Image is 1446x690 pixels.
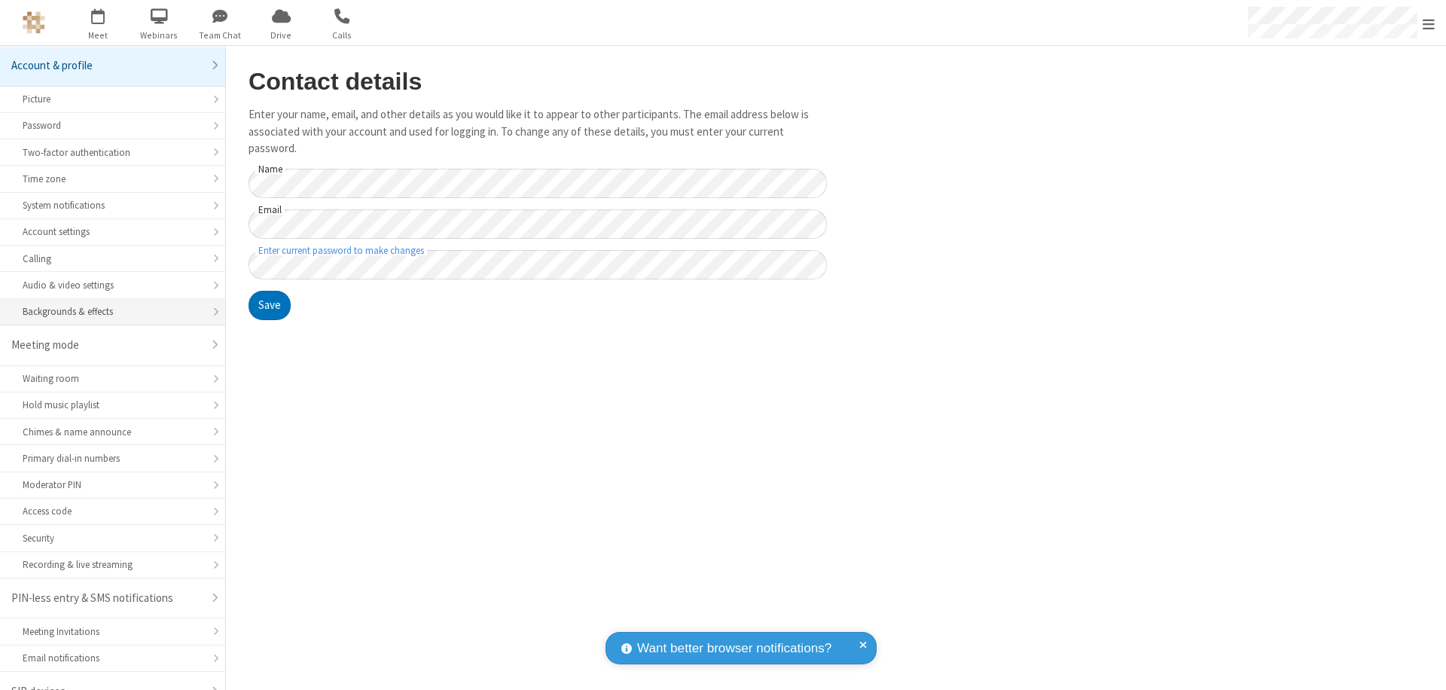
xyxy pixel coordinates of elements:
span: Drive [253,29,310,42]
div: Chimes & name announce [23,425,203,439]
div: Hold music playlist [23,398,203,412]
div: Email notifications [23,651,203,665]
div: Password [23,118,203,133]
div: Two-factor authentication [23,145,203,160]
div: PIN-less entry & SMS notifications [11,590,203,607]
span: Webinars [131,29,188,42]
div: Security [23,531,203,545]
div: Access code [23,504,203,518]
div: Time zone [23,172,203,186]
img: QA Selenium DO NOT DELETE OR CHANGE [23,11,45,34]
span: Want better browser notifications? [637,639,831,658]
span: Team Chat [192,29,249,42]
div: Account & profile [11,57,203,75]
input: Email [249,209,827,239]
h2: Contact details [249,69,827,95]
div: Meeting Invitations [23,624,203,639]
div: Meeting mode [11,337,203,354]
div: Moderator PIN [23,478,203,492]
span: Meet [70,29,127,42]
input: Enter current password to make changes [249,250,827,279]
div: Recording & live streaming [23,557,203,572]
div: Account settings [23,224,203,239]
p: Enter your name, email, and other details as you would like it to appear to other participants. T... [249,106,827,157]
div: Backgrounds & effects [23,304,203,319]
div: Waiting room [23,371,203,386]
div: Picture [23,92,203,106]
div: Audio & video settings [23,278,203,292]
input: Name [249,169,827,198]
div: Calling [23,252,203,266]
button: Save [249,291,291,321]
div: System notifications [23,198,203,212]
div: Primary dial-in numbers [23,451,203,466]
span: Calls [314,29,371,42]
